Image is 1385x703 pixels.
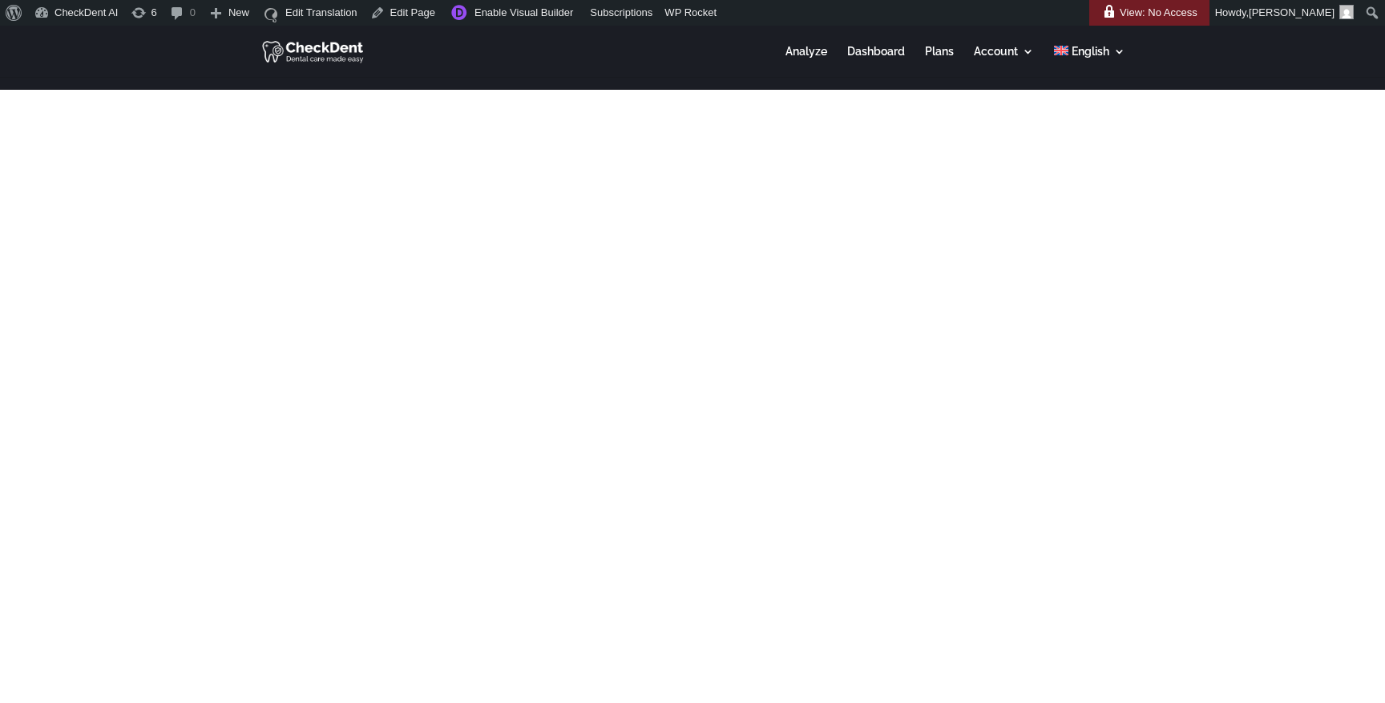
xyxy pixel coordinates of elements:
img: Arnav Saha [1339,5,1354,19]
a: Plans [925,46,954,77]
a: English [1054,46,1125,77]
img: icon16.svg [261,2,281,28]
span: English [1072,45,1109,58]
a: Account [974,46,1034,77]
a: Dashboard [847,46,905,77]
span: [PERSON_NAME] [1249,6,1335,18]
a: Analyze [785,46,827,77]
img: CheckDent AI [262,38,365,64]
